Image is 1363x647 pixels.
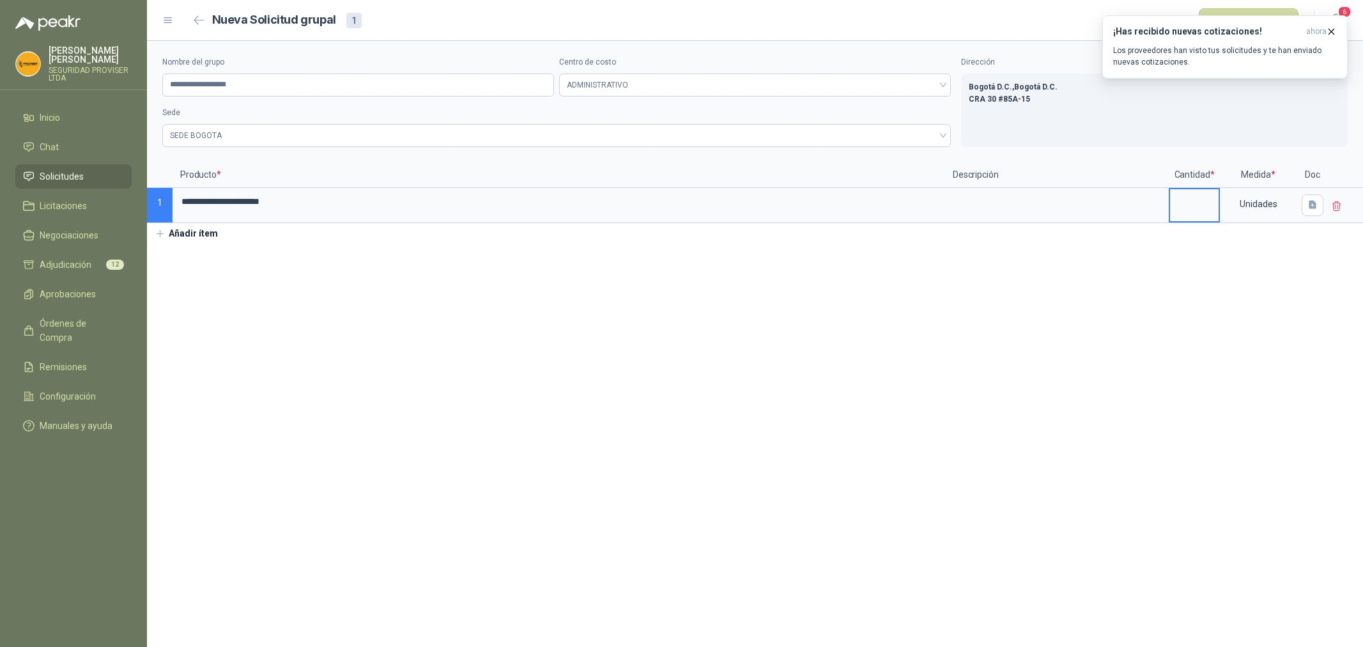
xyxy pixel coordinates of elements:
[49,66,132,82] p: SEGURIDAD PROVISER LTDA
[1169,162,1220,188] p: Cantidad
[1102,15,1348,79] button: ¡Has recibido nuevas cotizaciones!ahora Los proveedores han visto tus solicitudes y te han enviad...
[15,105,132,130] a: Inicio
[40,199,87,213] span: Licitaciones
[40,316,119,345] span: Órdenes de Compra
[945,162,1169,188] p: Descripción
[162,107,951,119] label: Sede
[173,162,945,188] p: Producto
[1221,189,1295,219] div: Unidades
[40,287,96,301] span: Aprobaciones
[40,360,87,374] span: Remisiones
[15,384,132,409] a: Configuración
[212,11,336,29] h2: Nueva Solicitud grupal
[1199,8,1298,33] button: Publicar solicitudes
[40,140,59,154] span: Chat
[969,81,1340,93] p: Bogotá D.C. , Bogotá D.C.
[15,311,132,350] a: Órdenes de Compra
[40,389,96,403] span: Configuración
[106,260,124,270] span: 12
[40,111,60,125] span: Inicio
[16,52,40,76] img: Company Logo
[567,75,943,95] span: ADMINISTRATIVO
[147,188,173,223] p: 1
[49,46,132,64] p: [PERSON_NAME] [PERSON_NAME]
[40,169,84,183] span: Solicitudes
[147,223,226,245] button: Añadir ítem
[15,355,132,379] a: Remisiones
[961,56,1348,68] label: Dirección
[162,56,554,68] label: Nombre del grupo
[1325,9,1348,32] button: 6
[559,56,951,68] label: Centro de costo
[346,13,362,28] div: 1
[1306,26,1327,37] span: ahora
[1220,162,1297,188] p: Medida
[15,194,132,218] a: Licitaciones
[1337,6,1351,18] span: 6
[1113,26,1301,37] h3: ¡Has recibido nuevas cotizaciones!
[15,164,132,189] a: Solicitudes
[40,228,98,242] span: Negociaciones
[15,15,81,31] img: Logo peakr
[1113,45,1337,68] p: Los proveedores han visto tus solicitudes y te han enviado nuevas cotizaciones.
[15,135,132,159] a: Chat
[1297,162,1328,188] p: Doc
[15,253,132,277] a: Adjudicación12
[15,223,132,247] a: Negociaciones
[15,282,132,306] a: Aprobaciones
[40,419,112,433] span: Manuales y ayuda
[170,126,943,145] span: SEDE BOGOTA
[40,258,91,272] span: Adjudicación
[969,93,1340,105] p: CRA 30 #85A-15
[15,414,132,438] a: Manuales y ayuda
